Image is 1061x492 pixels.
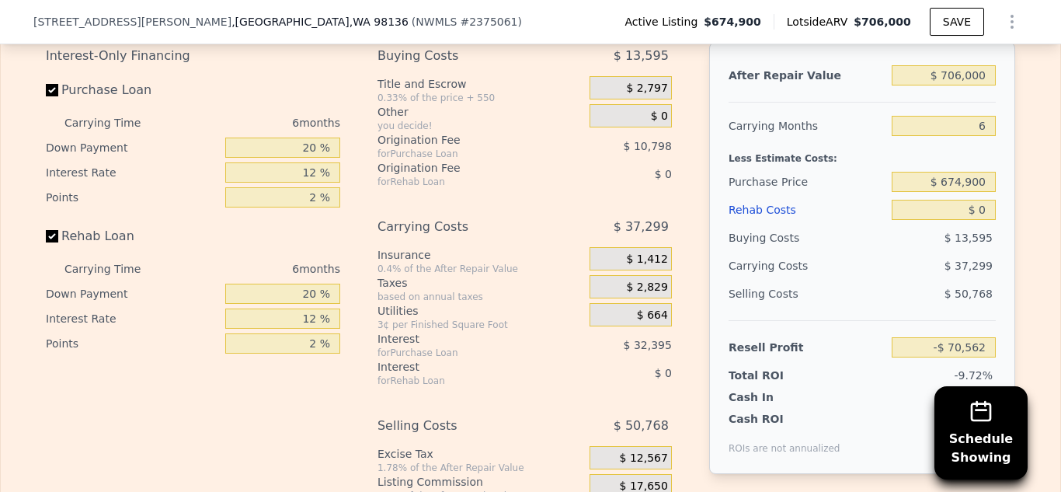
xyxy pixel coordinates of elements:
[377,263,583,275] div: 0.4% of the After Repair Value
[350,16,409,28] span: , WA 98136
[46,331,219,356] div: Points
[377,104,583,120] div: Other
[377,319,583,331] div: 3¢ per Finished Square Foot
[729,140,996,168] div: Less Estimate Costs:
[626,281,667,295] span: $ 2,829
[377,412,551,440] div: Selling Costs
[614,412,669,440] span: $ 50,768
[655,367,672,379] span: $ 0
[729,252,826,280] div: Carrying Costs
[46,185,219,210] div: Points
[729,427,840,455] div: ROIs are not annualized
[377,359,551,375] div: Interest
[46,222,219,250] label: Rehab Loan
[46,84,58,96] input: Purchase Loan
[729,196,885,224] div: Rehab Costs
[944,288,993,300] span: $ 50,768
[46,76,219,104] label: Purchase Loan
[172,110,340,135] div: 6 months
[46,160,219,185] div: Interest Rate
[460,16,517,28] span: # 2375061
[377,375,551,387] div: for Rehab Loan
[377,160,551,176] div: Origination Fee
[729,389,826,405] div: Cash In
[729,368,826,383] div: Total ROI
[64,256,165,281] div: Carrying Time
[997,6,1028,37] button: Show Options
[624,14,704,30] span: Active Listing
[729,61,885,89] div: After Repair Value
[954,369,993,382] span: -9.72%
[729,224,885,252] div: Buying Costs
[377,331,551,347] div: Interest
[934,386,1028,480] button: ScheduleShowing
[377,42,551,70] div: Buying Costs
[620,452,668,466] span: $ 12,567
[729,333,885,361] div: Resell Profit
[377,347,551,359] div: for Purchase Loan
[377,92,583,104] div: 0.33% of the price + 550
[944,260,993,272] span: $ 37,299
[729,280,885,308] div: Selling Costs
[64,110,165,135] div: Carrying Time
[614,213,669,241] span: $ 37,299
[46,42,340,70] div: Interest-Only Financing
[377,76,583,92] div: Title and Escrow
[626,253,667,267] span: $ 1,412
[637,309,668,323] span: $ 664
[377,213,551,241] div: Carrying Costs
[854,16,911,28] span: $706,000
[33,14,231,30] span: [STREET_ADDRESS][PERSON_NAME]
[377,462,583,474] div: 1.78% of the After Repair Value
[46,281,219,306] div: Down Payment
[729,112,885,140] div: Carrying Months
[377,148,551,160] div: for Purchase Loan
[46,306,219,331] div: Interest Rate
[172,256,340,281] div: 6 months
[377,275,583,291] div: Taxes
[624,339,672,351] span: $ 32,395
[46,135,219,160] div: Down Payment
[787,14,854,30] span: Lotside ARV
[412,14,522,30] div: ( )
[377,132,551,148] div: Origination Fee
[416,16,457,28] span: NWMLS
[626,82,667,96] span: $ 2,797
[614,42,669,70] span: $ 13,595
[655,168,672,180] span: $ 0
[377,247,583,263] div: Insurance
[624,140,672,152] span: $ 10,798
[377,446,583,462] div: Excise Tax
[704,14,761,30] span: $674,900
[377,303,583,319] div: Utilities
[729,411,840,427] div: Cash ROI
[729,168,885,196] div: Purchase Price
[377,291,583,303] div: based on annual taxes
[377,176,551,188] div: for Rehab Loan
[377,120,583,132] div: you decide!
[930,8,984,36] button: SAVE
[231,14,409,30] span: , [GEOGRAPHIC_DATA]
[377,474,583,490] div: Listing Commission
[651,110,668,124] span: $ 0
[46,230,58,243] input: Rehab Loan
[944,232,993,244] span: $ 13,595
